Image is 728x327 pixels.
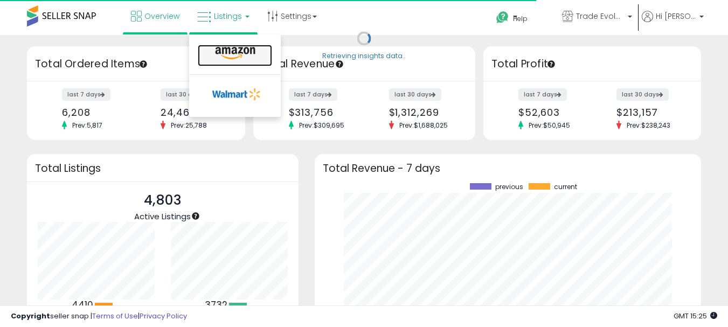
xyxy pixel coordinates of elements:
h3: Total Ordered Items [35,57,237,72]
label: last 7 days [518,88,567,101]
div: 6,208 [62,107,128,118]
b: 3732 [205,298,227,311]
h3: Total Profit [491,57,694,72]
b: 4410 [72,298,93,311]
span: 2025-08-13 15:25 GMT [674,311,717,321]
div: Tooltip anchor [546,59,556,69]
div: Retrieving insights data.. [322,52,406,61]
span: Overview [144,11,179,22]
label: last 7 days [289,88,337,101]
span: Prev: $238,243 [621,121,676,130]
h3: Total Listings [35,164,290,172]
span: Hi [PERSON_NAME] [656,11,696,22]
a: Help [488,3,552,35]
a: Hi [PERSON_NAME] [642,11,704,35]
div: Tooltip anchor [138,59,148,69]
div: Tooltip anchor [335,59,344,69]
div: seller snap | | [11,311,187,322]
div: $1,312,269 [389,107,456,118]
div: 24,468 [161,107,226,118]
span: Listings [214,11,242,22]
span: Prev: 25,788 [165,121,212,130]
a: Terms of Use [92,311,138,321]
span: previous [495,183,523,191]
span: Help [513,14,528,23]
i: Get Help [496,11,509,24]
span: Active Listings [134,211,191,222]
a: Privacy Policy [140,311,187,321]
div: $213,157 [616,107,682,118]
p: 4,803 [134,190,191,211]
span: Prev: $309,695 [294,121,350,130]
div: Tooltip anchor [191,211,200,221]
label: last 30 days [616,88,669,101]
span: Trade Evolution US [576,11,625,22]
h3: Total Revenue - 7 days [323,164,693,172]
span: Prev: $1,688,025 [394,121,453,130]
strong: Copyright [11,311,50,321]
label: last 7 days [62,88,110,101]
label: last 30 days [389,88,441,101]
span: Prev: $50,945 [523,121,576,130]
div: $313,756 [289,107,356,118]
span: Prev: 5,817 [67,121,108,130]
span: current [554,183,577,191]
div: $52,603 [518,107,584,118]
label: last 30 days [161,88,213,101]
h3: Total Revenue [261,57,467,72]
